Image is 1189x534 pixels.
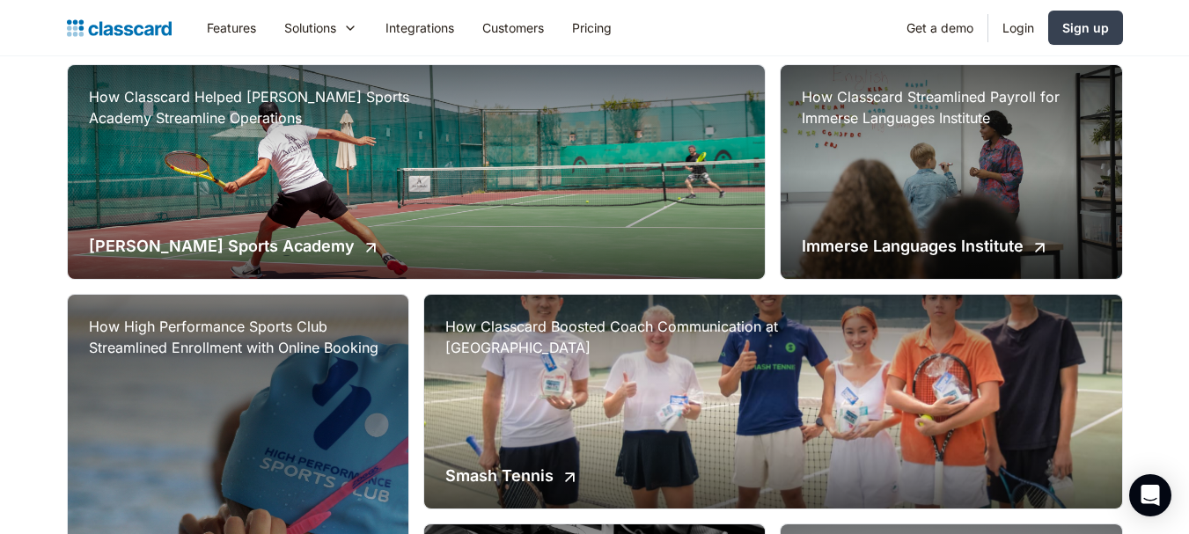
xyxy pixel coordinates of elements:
a: How Classcard Streamlined Payroll for Immerse Languages InstituteImmerse Languages Institute [781,65,1121,279]
a: Sign up [1048,11,1123,45]
div: Solutions [284,18,336,37]
h3: How High Performance Sports Club Streamlined Enrollment with Online Booking [89,316,387,358]
div: Solutions [270,8,371,48]
a: Logo [67,16,172,40]
a: Customers [468,8,558,48]
h2: [PERSON_NAME] Sports Academy [89,234,355,258]
a: Login [988,8,1048,48]
div: Sign up [1062,18,1109,37]
h3: How Classcard Helped [PERSON_NAME] Sports Academy Streamline Operations [89,86,441,128]
div: Open Intercom Messenger [1129,474,1171,516]
h3: How Classcard Streamlined Payroll for Immerse Languages Institute [802,86,1100,128]
a: Features [193,8,270,48]
a: Get a demo [892,8,987,48]
h2: Immerse Languages Institute [802,234,1024,258]
a: How Classcard Helped [PERSON_NAME] Sports Academy Streamline Operations[PERSON_NAME] Sports Academy [68,65,766,279]
a: How Classcard Boosted Coach Communication at [GEOGRAPHIC_DATA]Smash Tennis [424,295,1122,508]
h3: How Classcard Boosted Coach Communication at [GEOGRAPHIC_DATA] [445,316,797,358]
a: Integrations [371,8,468,48]
a: Pricing [558,8,626,48]
h2: Smash Tennis [445,464,554,487]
